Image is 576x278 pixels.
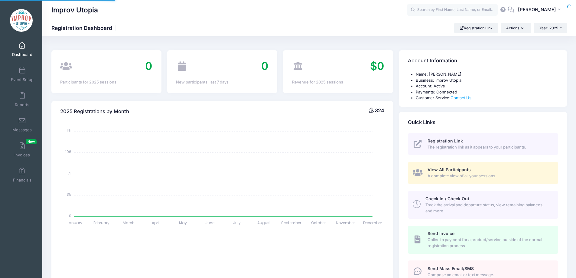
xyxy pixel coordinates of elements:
[123,220,135,225] tspan: March
[60,103,129,120] h4: 2025 Registrations by Month
[514,3,567,17] button: [PERSON_NAME]
[428,138,463,143] span: Registration Link
[428,173,551,179] span: A complete view of all your sessions.
[10,9,33,32] img: Improv Utopia
[408,191,558,219] a: Check In / Check Out Track the arrival and departure status, view remaining balances, and more.
[416,83,558,89] li: Account: Active
[15,102,29,107] span: Reports
[534,23,567,33] button: Year: 2025
[416,95,558,101] li: Customer Service:
[408,162,558,184] a: View All Participants A complete view of all your sessions.
[67,220,82,225] tspan: January
[454,23,498,33] a: Registration Link
[67,128,71,133] tspan: 141
[93,220,109,225] tspan: February
[8,139,37,160] a: InvoicesNew
[428,167,471,172] span: View All Participants
[51,25,117,31] h1: Registration Dashboard
[428,272,551,278] span: Compose an email or text message.
[69,213,71,218] tspan: 0
[407,4,498,16] input: Search by First Name, Last Name, or Email...
[428,237,551,249] span: Collect a payment for a product/service outside of the normal registration process
[451,95,471,100] a: Contact Us
[60,79,152,85] div: Participants for 2025 sessions
[428,144,551,150] span: The registration link as it appears to your participants.
[428,266,474,271] span: Send Mass Email/SMS
[408,133,558,155] a: Registration Link The registration link as it appears to your participants.
[258,220,271,225] tspan: August
[408,114,435,131] h4: Quick Links
[8,114,37,135] a: Messages
[11,77,34,82] span: Event Setup
[67,192,71,197] tspan: 35
[176,79,268,85] div: New participants: last 7 days
[518,6,556,13] span: [PERSON_NAME]
[416,71,558,77] li: Name: [PERSON_NAME]
[416,77,558,83] li: Business: Improv Utopia
[425,196,469,201] span: Check In / Check Out
[363,220,382,225] tspan: December
[15,152,30,158] span: Invoices
[26,139,37,144] span: New
[152,220,160,225] tspan: April
[416,89,558,95] li: Payments: Connected
[12,52,32,57] span: Dashboard
[539,26,558,30] span: Year: 2025
[8,164,37,185] a: Financials
[8,64,37,85] a: Event Setup
[51,3,98,17] h1: Improv Utopia
[13,178,31,183] span: Financials
[375,107,384,113] span: 324
[292,79,384,85] div: Revenue for 2025 sessions
[281,220,301,225] tspan: September
[428,231,454,236] span: Send Invoice
[408,226,558,253] a: Send Invoice Collect a payment for a product/service outside of the normal registration process
[68,170,71,175] tspan: 71
[501,23,531,33] button: Actions
[233,220,241,225] tspan: July
[8,39,37,60] a: Dashboard
[8,89,37,110] a: Reports
[179,220,187,225] tspan: May
[311,220,326,225] tspan: October
[205,220,214,225] tspan: June
[370,59,384,73] span: $0
[408,52,457,70] h4: Account Information
[12,127,32,132] span: Messages
[425,202,551,214] span: Track the arrival and departure status, view remaining balances, and more.
[65,149,71,154] tspan: 106
[145,59,152,73] span: 0
[336,220,355,225] tspan: November
[261,59,268,73] span: 0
